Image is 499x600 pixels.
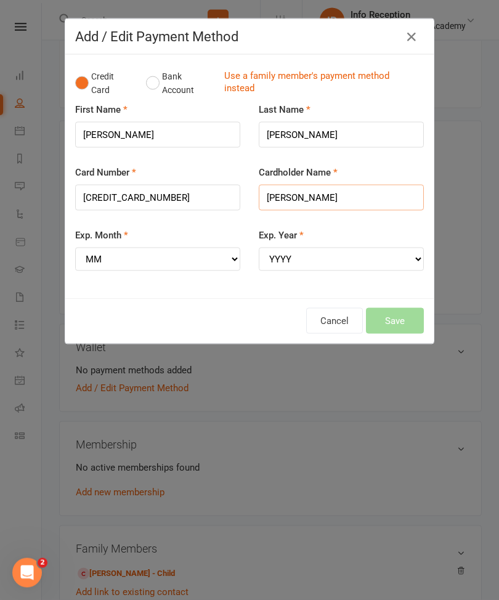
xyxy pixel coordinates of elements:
[259,165,338,180] label: Cardholder Name
[306,308,363,334] button: Cancel
[38,558,47,568] span: 2
[75,102,128,117] label: First Name
[75,29,424,44] h4: Add / Edit Payment Method
[402,27,421,47] button: Close
[75,165,136,180] label: Card Number
[12,558,42,588] iframe: Intercom live chat
[224,70,418,97] a: Use a family member's payment method instead
[146,65,214,102] button: Bank Account
[75,65,133,102] button: Credit Card
[259,102,310,117] label: Last Name
[75,228,128,243] label: Exp. Month
[259,185,424,211] input: Name on card
[75,185,240,211] input: XXXX-XXXX-XXXX-XXXX
[259,228,304,243] label: Exp. Year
